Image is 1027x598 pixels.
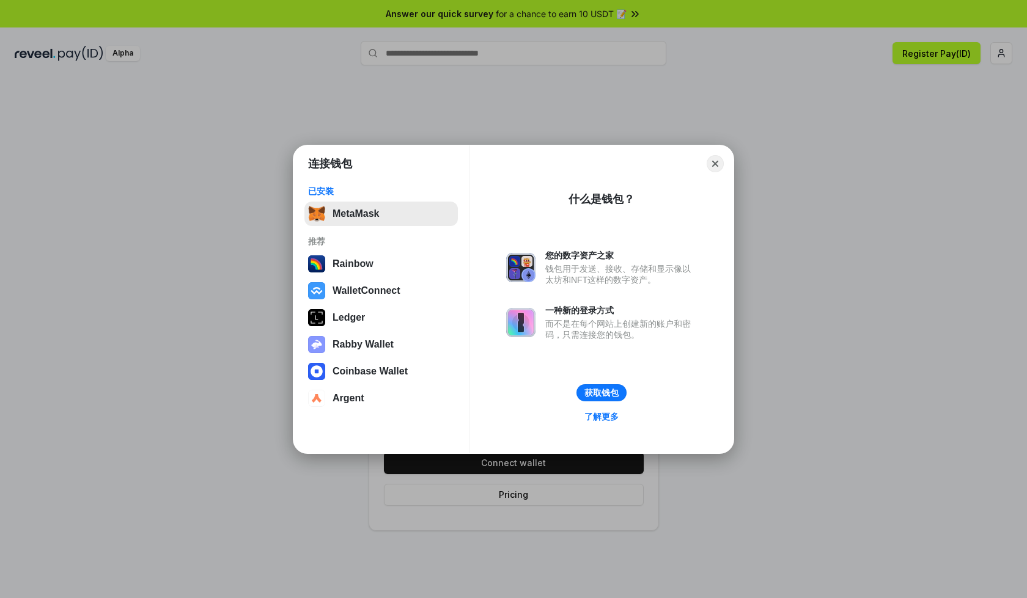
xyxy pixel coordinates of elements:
[308,186,454,197] div: 已安装
[545,250,697,261] div: 您的数字资产之家
[584,411,619,422] div: 了解更多
[304,202,458,226] button: MetaMask
[308,282,325,299] img: svg+xml,%3Csvg%20width%3D%2228%22%20height%3D%2228%22%20viewBox%3D%220%200%2028%2028%22%20fill%3D...
[333,258,374,269] div: Rainbow
[333,208,379,219] div: MetaMask
[308,336,325,353] img: svg+xml,%3Csvg%20xmlns%3D%22http%3A%2F%2Fwww.w3.org%2F2000%2Fsvg%22%20fill%3D%22none%22%20viewBox...
[333,393,364,404] div: Argent
[707,155,724,172] button: Close
[308,309,325,326] img: svg+xml,%3Csvg%20xmlns%3D%22http%3A%2F%2Fwww.w3.org%2F2000%2Fsvg%22%20width%3D%2228%22%20height%3...
[506,253,536,282] img: svg+xml,%3Csvg%20xmlns%3D%22http%3A%2F%2Fwww.w3.org%2F2000%2Fsvg%22%20fill%3D%22none%22%20viewBox...
[308,255,325,272] img: svg+xml,%3Csvg%20width%3D%22120%22%20height%3D%22120%22%20viewBox%3D%220%200%20120%20120%22%20fil...
[304,359,458,384] button: Coinbase Wallet
[308,156,352,171] h1: 连接钱包
[308,236,454,247] div: 推荐
[333,339,394,350] div: Rabby Wallet
[577,409,626,425] a: 了解更多
[333,312,365,323] div: Ledger
[569,192,635,206] div: 什么是钱包？
[308,363,325,380] img: svg+xml,%3Csvg%20width%3D%2228%22%20height%3D%2228%22%20viewBox%3D%220%200%2028%2028%22%20fill%3D...
[545,263,697,285] div: 钱包用于发送、接收、存储和显示像以太坊和NFT这样的数字资产。
[576,384,627,401] button: 获取钱包
[304,252,458,276] button: Rainbow
[308,390,325,407] img: svg+xml,%3Csvg%20width%3D%2228%22%20height%3D%2228%22%20viewBox%3D%220%200%2028%2028%22%20fill%3D...
[304,279,458,303] button: WalletConnect
[304,332,458,357] button: Rabby Wallet
[545,305,697,316] div: 一种新的登录方式
[304,386,458,410] button: Argent
[506,308,536,337] img: svg+xml,%3Csvg%20xmlns%3D%22http%3A%2F%2Fwww.w3.org%2F2000%2Fsvg%22%20fill%3D%22none%22%20viewBox...
[333,285,400,296] div: WalletConnect
[545,318,697,340] div: 而不是在每个网站上创建新的账户和密码，只需连接您的钱包。
[584,387,619,398] div: 获取钱包
[304,305,458,330] button: Ledger
[308,205,325,222] img: svg+xml,%3Csvg%20fill%3D%22none%22%20height%3D%2233%22%20viewBox%3D%220%200%2035%2033%22%20width%...
[333,366,408,377] div: Coinbase Wallet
